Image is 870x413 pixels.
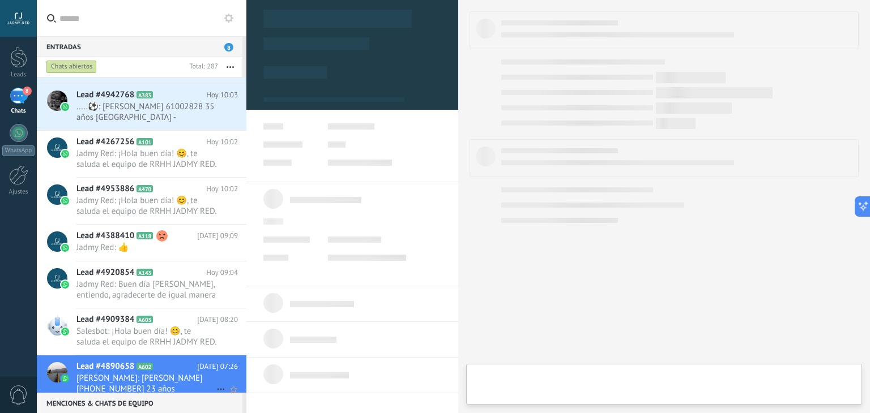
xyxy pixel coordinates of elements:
span: Lead #4953886 [76,183,134,195]
div: Entradas [37,36,242,57]
div: WhatsApp [2,145,35,156]
span: A101 [137,138,153,145]
span: Hoy 09:04 [206,267,238,278]
span: [PERSON_NAME]: [PERSON_NAME] [PHONE_NUMBER] 23 años [GEOGRAPHIC_DATA] - [GEOGRAPHIC_DATA] [76,373,216,394]
span: A603 [137,316,153,323]
span: Lead #4388410 [76,230,134,242]
a: Lead #4267256 A101 Hoy 10:02 Jadmy Red: ¡Hola buen día! 😊, te saluda el equipo de RRHH JADMY RED.... [37,131,246,177]
img: waba.svg [61,197,69,205]
img: waba.svg [61,375,69,382]
span: .....⚽: [PERSON_NAME] 61002828 35 años [GEOGRAPHIC_DATA] - [GEOGRAPHIC_DATA] [76,101,216,123]
span: Hoy 10:02 [206,183,238,195]
span: [DATE] 09:09 [197,230,238,242]
span: A602 [137,363,153,370]
a: Lead #4953886 A470 Hoy 10:02 Jadmy Red: ¡Hola buen día! 😊, te saluda el equipo de RRHH JADMY RED.... [37,178,246,224]
span: Lead #4890658 [76,361,134,372]
a: Lead #4890658 A602 [DATE] 07:26 [PERSON_NAME]: [PERSON_NAME] [PHONE_NUMBER] 23 años [GEOGRAPHIC_D... [37,355,246,402]
span: [DATE] 08:20 [197,314,238,325]
img: waba.svg [61,150,69,158]
a: Lead #4388410 A118 [DATE] 09:09 Jadmy Red: 👍 [37,225,246,261]
span: Jadmy Red: ¡Hola buen día! 😊, te saluda el equipo de RRHH JADMY RED. - La modalidad es presencial... [76,148,216,170]
div: Ajustes [2,188,35,196]
div: Chats abiertos [46,60,97,74]
span: Lead #4942768 [76,89,134,101]
div: Total: 287 [185,61,218,72]
span: Jadmy Red: 👍 [76,242,216,253]
span: Hoy 10:03 [206,89,238,101]
img: waba.svg [61,328,69,335]
img: waba.svg [61,244,69,252]
span: Lead #4909384 [76,314,134,325]
span: 8 [23,87,32,96]
img: waba.svg [61,281,69,289]
span: Jadmy Red: Buen día [PERSON_NAME], entiendo, agradecerte de igual manera por el interés hacia nos... [76,279,216,300]
span: Hoy 10:02 [206,136,238,148]
span: [DATE] 07:26 [197,361,238,372]
span: Salesbot: ¡Hola buen día! 😊, te saluda el equipo de RRHH JADMY RED. Para ponernos en contacto con... [76,326,216,347]
span: Jadmy Red: ¡Hola buen día! 😊, te saluda el equipo de RRHH JADMY RED. - La modalidad es presencial... [76,195,216,217]
span: 8 [224,43,233,51]
a: Lead #4909384 A603 [DATE] 08:20 Salesbot: ¡Hola buen día! 😊, te saluda el equipo de RRHH JADMY RE... [37,308,246,355]
div: Menciones & Chats de equipo [37,393,242,413]
span: Lead #4267256 [76,136,134,148]
span: A118 [137,232,153,239]
div: Leads [2,71,35,79]
span: A383 [137,91,153,98]
a: Lead #4942768 A383 Hoy 10:03 .....⚽: [PERSON_NAME] 61002828 35 años [GEOGRAPHIC_DATA] - [GEOGRAPH... [37,84,246,130]
div: Chats [2,107,35,115]
img: waba.svg [61,103,69,111]
span: Lead #4920854 [76,267,134,278]
a: Lead #4920854 A143 Hoy 09:04 Jadmy Red: Buen día [PERSON_NAME], entiendo, agradecerte de igual ma... [37,261,246,308]
span: A470 [137,185,153,192]
span: A143 [137,269,153,276]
